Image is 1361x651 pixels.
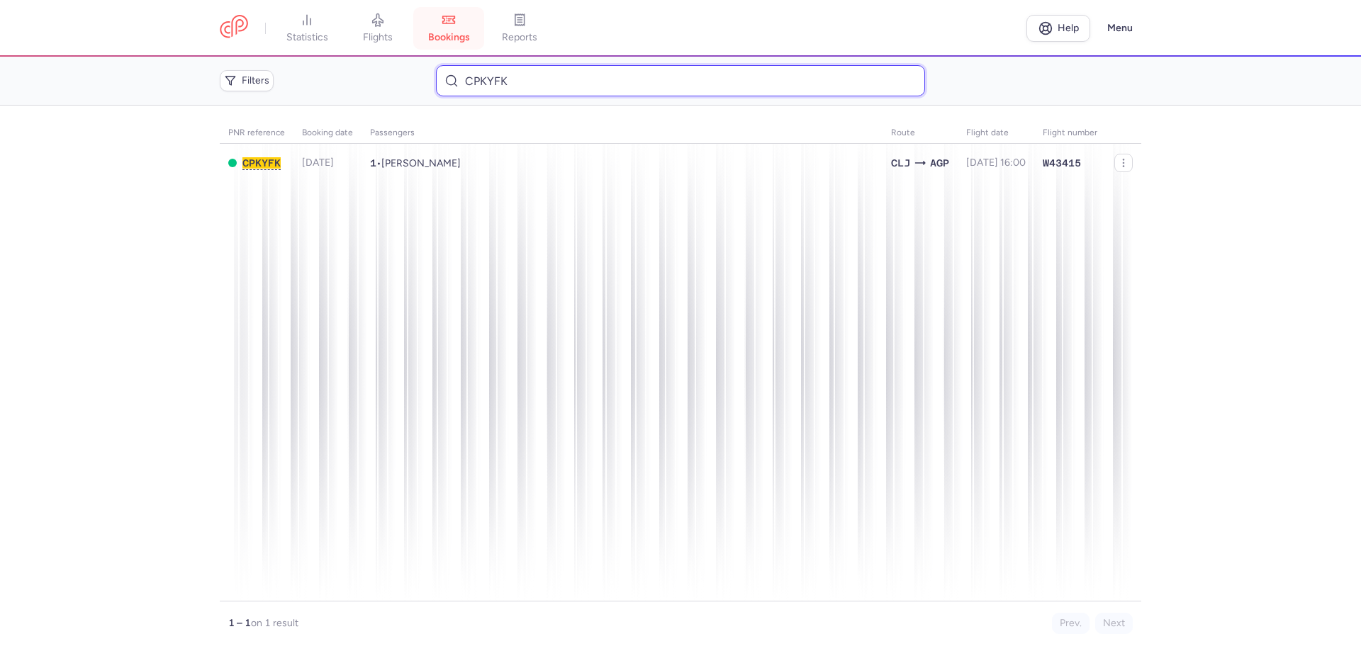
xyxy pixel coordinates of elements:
[1052,613,1090,634] button: Prev.
[413,13,484,44] a: bookings
[1043,156,1081,170] span: W43415
[302,157,334,169] span: [DATE]
[930,155,949,171] span: Pablo Ruiz Picasso, Málaga, Spain
[286,31,328,44] span: statistics
[220,15,248,41] a: CitizenPlane red outlined logo
[1034,123,1106,144] th: Flight number
[242,75,269,86] span: Filters
[251,617,298,629] span: on 1 result
[958,123,1034,144] th: flight date
[436,65,924,96] input: Search bookings (PNR, name...)
[484,13,555,44] a: reports
[502,31,537,44] span: reports
[370,157,461,169] span: •
[220,70,274,91] button: Filters
[1095,613,1133,634] button: Next
[293,123,362,144] th: Booking date
[271,13,342,44] a: statistics
[428,31,470,44] span: bookings
[1058,23,1079,33] span: Help
[228,617,251,629] strong: 1 – 1
[242,157,281,169] button: CPKYFK
[1026,15,1090,42] a: Help
[362,123,883,144] th: Passengers
[966,157,1026,169] span: [DATE] 16:00
[891,155,910,171] span: Cluj Napoca International Airport, Cluj-Napoca, Romania
[363,31,393,44] span: flights
[370,157,376,169] span: 1
[342,13,413,44] a: flights
[1099,15,1141,42] button: Menu
[381,157,461,169] span: Sebastian SURIANO MORENO
[220,123,293,144] th: PNR reference
[883,123,958,144] th: Route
